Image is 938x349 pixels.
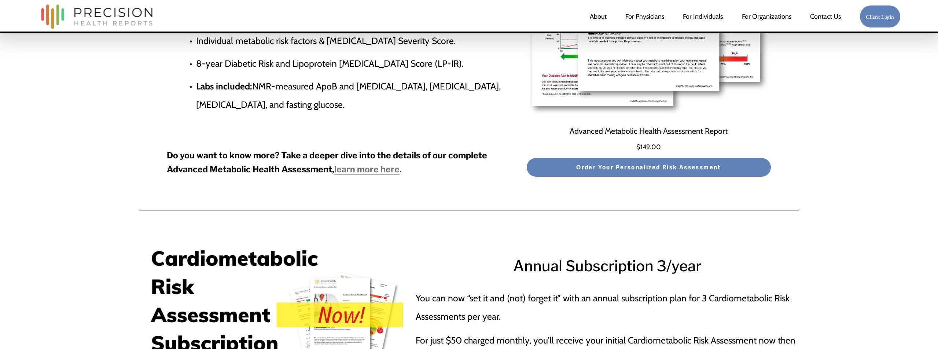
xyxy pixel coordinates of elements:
a: folder dropdown [742,9,791,24]
a: For Physicians [625,9,664,24]
span: Order Your Personalized Risk Assessment [576,164,721,171]
a: learn more here [334,164,400,174]
a: For Individuals [683,9,723,24]
p: You can now “set it and (not) forget it” with an annual subscription plan for 3 Cardiometabolic R... [416,289,799,326]
strong: . [400,164,402,174]
button: Order Your Personalized Risk Assessment [526,158,771,177]
p: Individual metabolic risk factors & [MEDICAL_DATA] Severity Score. [196,32,522,50]
p: NMR-measured ApoB and [MEDICAL_DATA], [MEDICAL_DATA], [MEDICAL_DATA], and fasting glucose. [196,77,522,114]
a: Contact Us [810,9,841,24]
span: For Organizations [742,10,791,23]
strong: Labs included: [196,81,252,92]
h2: Annual Subscription 3/year [416,254,799,278]
iframe: Chat Widget [901,314,938,349]
p: 8-year Diabetic Risk and Lipoprotein [MEDICAL_DATA] Score (LP-IR). [196,55,522,73]
div: $149.00 [526,140,771,154]
a: Advanced Metabolic Health Assessment Report [570,123,728,139]
a: About [590,9,607,24]
img: Precision Health Reports [37,1,156,32]
strong: Do you want to know more? Take a deeper dive into the details of our complete Advanced Metabolic ... [167,150,489,174]
a: Client Login [860,5,901,28]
